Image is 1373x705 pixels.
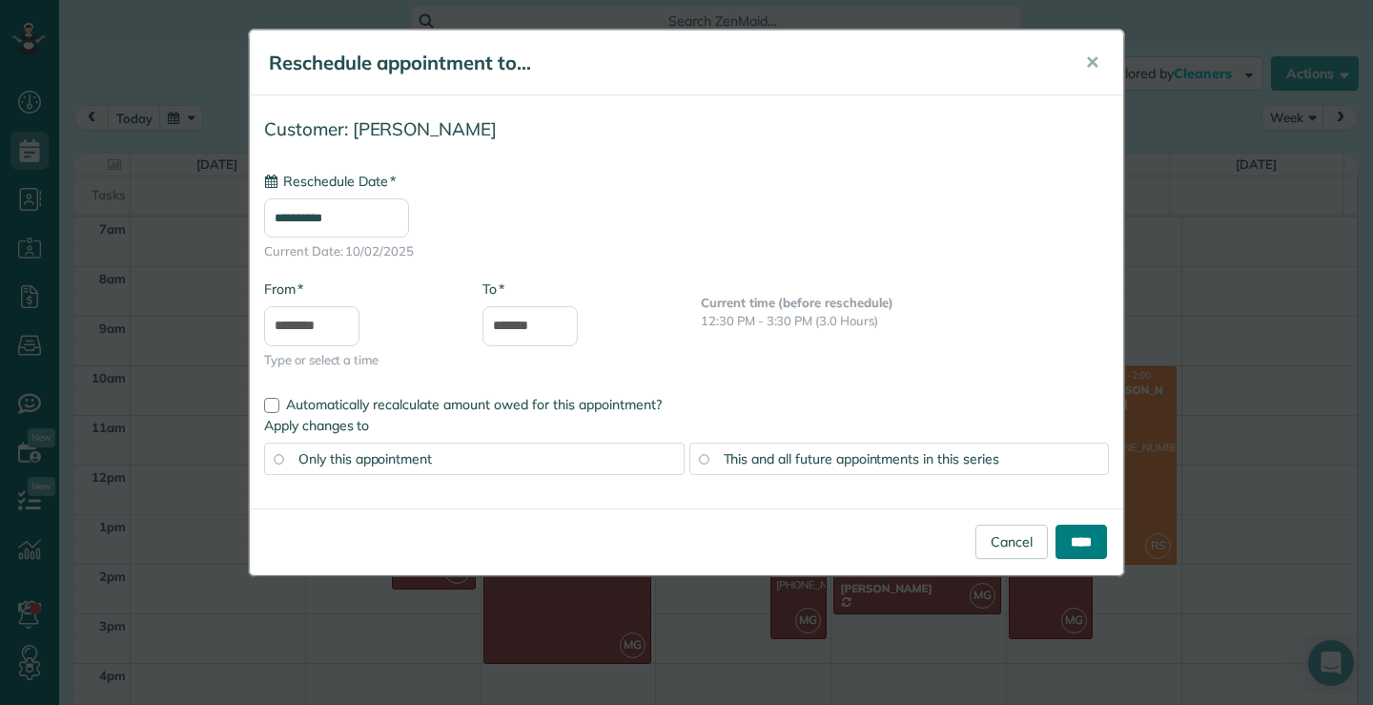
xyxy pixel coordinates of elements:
[269,50,1058,76] h5: Reschedule appointment to...
[264,280,303,299] label: From
[699,454,708,464] input: This and all future appointments in this series
[1085,52,1099,73] span: ✕
[482,280,504,299] label: To
[274,454,283,464] input: Only this appointment
[724,450,999,467] span: This and all future appointments in this series
[264,119,1109,139] h4: Customer: [PERSON_NAME]
[975,525,1048,559] a: Cancel
[264,242,1109,260] span: Current Date: 10/02/2025
[298,450,432,467] span: Only this appointment
[264,172,396,191] label: Reschedule Date
[286,396,662,413] span: Automatically recalculate amount owed for this appointment?
[701,312,1109,330] p: 12:30 PM - 3:30 PM (3.0 Hours)
[701,295,893,310] b: Current time (before reschedule)
[264,351,454,369] span: Type or select a time
[264,416,1109,435] label: Apply changes to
